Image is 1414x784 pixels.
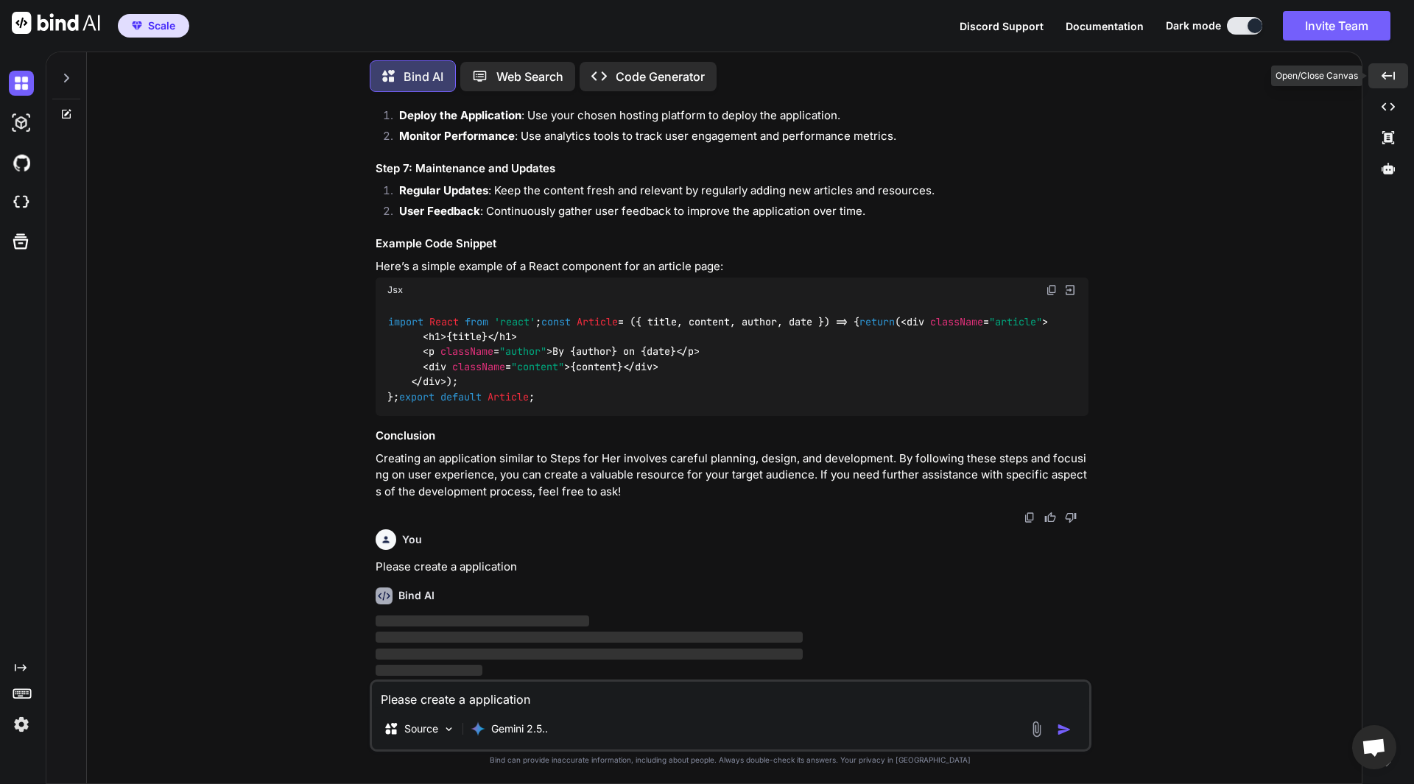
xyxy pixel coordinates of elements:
[9,71,34,96] img: darkChat
[398,588,435,603] h6: Bind AI
[499,330,511,343] span: h1
[499,345,546,359] span: "author"
[9,110,34,135] img: darkAi-studio
[1066,18,1144,34] button: Documentation
[1024,512,1035,523] img: copy
[1063,283,1077,297] img: Open in Browser
[387,284,403,296] span: Jsx
[370,755,1091,766] p: Bind can provide inaccurate information, including about people. Always double-check its answers....
[399,203,1088,220] p: : Continuously gather user feedback to improve the application over time.
[1283,11,1390,40] button: Invite Team
[399,183,1088,199] p: : Keep the content fresh and relevant by regularly adding new articles and resources.
[1028,721,1045,738] img: attachment
[465,315,488,328] span: from
[676,345,700,359] span: </ >
[1066,20,1144,32] span: Documentation
[636,315,824,328] span: { title, content, author, date }
[429,330,440,343] span: h1
[387,314,1048,405] code: ; = ( ) => { ( ); }; ;
[623,360,658,373] span: </ >
[399,108,521,122] strong: Deploy the Application
[511,360,564,373] span: "content"
[429,345,435,359] span: p
[491,721,548,736] p: Gemini 2.5..
[132,21,142,30] img: premium
[376,451,1088,501] p: Creating an application similar to Steps for Her involves careful planning, design, and developme...
[901,315,1048,328] span: < = >
[496,68,563,85] p: Web Search
[452,360,505,373] span: className
[440,345,493,359] span: className
[376,665,482,676] span: ‌
[423,375,440,389] span: div
[541,315,571,328] span: const
[960,20,1044,32] span: Discord Support
[9,190,34,215] img: cloudideIcon
[376,615,589,626] span: ‌
[12,12,100,34] img: Bind AI
[376,632,803,643] span: ‌
[616,68,705,85] p: Code Generator
[930,315,983,328] span: className
[404,68,443,85] p: Bind AI
[118,14,189,38] button: premiumScale
[1065,512,1077,523] img: dislike
[399,107,1088,124] p: : Use your chosen hosting platform to deploy the application.
[440,390,482,403] span: default
[376,428,1088,445] h3: Conclusion
[859,315,895,328] span: return
[494,315,535,328] span: 'react'
[1271,66,1362,86] div: Open/Close Canvas
[376,236,1088,252] h3: Example Code Snippet
[635,360,653,373] span: div
[488,390,529,403] span: Article
[376,160,1088,177] h3: Step 7: Maintenance and Updates
[148,18,175,33] span: Scale
[404,721,438,736] p: Source
[399,390,435,403] span: export
[399,128,1088,145] p: : Use analytics tools to track user engagement and performance metrics.
[429,360,446,373] span: div
[399,129,515,143] strong: Monitor Performance
[411,375,446,389] span: </ >
[399,204,480,218] strong: User Feedback
[1044,512,1056,523] img: like
[471,721,485,736] img: Gemini 2.5 Pro
[399,183,488,197] strong: Regular Updates
[688,345,694,359] span: p
[376,258,1088,275] p: Here’s a simple example of a React component for an article page:
[376,649,803,660] span: ‌
[577,315,618,328] span: Article
[376,559,1088,576] p: Please create a application
[488,330,517,343] span: </ >
[907,315,924,328] span: div
[1166,18,1221,33] span: Dark mode
[1046,284,1058,296] img: copy
[423,330,446,343] span: < >
[443,723,455,735] img: Pick Models
[960,18,1044,34] button: Discord Support
[423,345,552,359] span: < = >
[989,315,1042,328] span: "article"
[9,150,34,175] img: githubDark
[423,360,570,373] span: < = >
[388,315,423,328] span: import
[402,532,422,547] h6: You
[1057,722,1072,737] img: icon
[9,712,34,737] img: settings
[1352,725,1396,769] div: Open chat
[429,315,459,328] span: React
[387,315,1048,389] span: {title} By {author} on {date} {content}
